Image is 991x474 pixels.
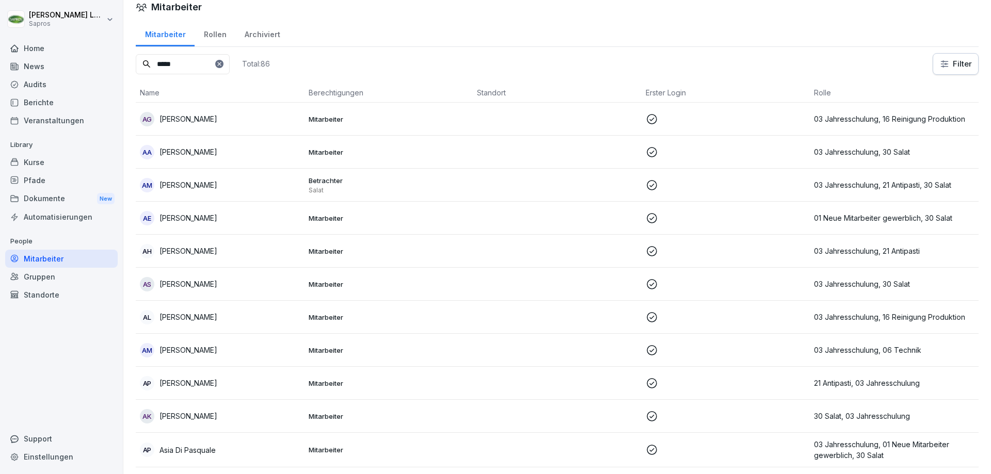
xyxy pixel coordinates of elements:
[309,280,469,289] p: Mitarbeiter
[29,11,104,20] p: [PERSON_NAME] Loske
[814,378,974,388] p: 21 Antipasti, 03 Jahresschulung
[5,39,118,57] a: Home
[5,208,118,226] a: Automatisierungen
[933,54,978,74] button: Filter
[814,179,974,190] p: 03 Jahresschulung, 21 Antipasti, 30 Salat
[5,250,118,268] a: Mitarbeiter
[814,213,974,223] p: 01 Neue Mitarbeiter gewerblich, 30 Salat
[810,83,979,103] th: Rolle
[5,137,118,153] p: Library
[242,59,270,69] p: Total: 86
[309,176,469,185] p: Betrachter
[140,178,154,192] div: AM
[136,20,195,46] a: Mitarbeiter
[939,59,972,69] div: Filter
[309,186,469,194] p: Salat
[140,112,154,126] div: AG
[309,346,469,355] p: Mitarbeiter
[814,345,974,355] p: 03 Jahresschulung, 06 Technik
[5,430,118,448] div: Support
[309,115,469,124] p: Mitarbeiter
[309,445,469,454] p: Mitarbeiter
[309,379,469,388] p: Mitarbeiter
[814,113,974,124] p: 03 Jahresschulung, 16 Reinigung Produktion
[159,345,217,355] p: [PERSON_NAME]
[159,445,216,455] p: Asia Di Pasquale
[5,153,118,171] a: Kurse
[309,313,469,322] p: Mitarbeiter
[5,448,118,466] a: Einstellungen
[140,145,154,159] div: AA
[140,376,154,390] div: AP
[642,83,810,103] th: Erster Login
[29,20,104,27] p: Sapros
[159,279,217,289] p: [PERSON_NAME]
[159,113,217,124] p: [PERSON_NAME]
[159,179,217,190] p: [PERSON_NAME]
[5,189,118,208] div: Dokumente
[309,412,469,421] p: Mitarbeiter
[309,247,469,256] p: Mitarbeiter
[814,279,974,289] p: 03 Jahresschulung, 30 Salat
[140,310,154,324] div: AL
[159,378,217,388] p: [PERSON_NAME]
[140,343,154,357] div: AM
[159,146,217,157] p: [PERSON_NAME]
[309,214,469,223] p: Mitarbeiter
[140,277,154,291] div: AS
[814,439,974,461] p: 03 Jahresschulung, 01 Neue Mitarbeiter gewerblich, 30 Salat
[473,83,642,103] th: Standort
[5,286,118,304] a: Standorte
[195,20,235,46] a: Rollen
[159,213,217,223] p: [PERSON_NAME]
[136,83,305,103] th: Name
[5,171,118,189] a: Pfade
[309,148,469,157] p: Mitarbeiter
[140,443,154,457] div: AP
[814,246,974,256] p: 03 Jahresschulung, 21 Antipasti
[97,193,115,205] div: New
[5,111,118,129] a: Veranstaltungen
[814,312,974,322] p: 03 Jahresschulung, 16 Reinigung Produktion
[140,409,154,423] div: AK
[235,20,289,46] a: Archiviert
[159,246,217,256] p: [PERSON_NAME]
[5,75,118,93] a: Audits
[5,189,118,208] a: DokumenteNew
[5,268,118,286] a: Gruppen
[5,233,118,250] p: People
[305,83,473,103] th: Berechtigungen
[814,146,974,157] p: 03 Jahresschulung, 30 Salat
[140,244,154,258] div: AH
[159,411,217,421] p: [PERSON_NAME]
[814,411,974,421] p: 30 Salat, 03 Jahresschulung
[5,93,118,111] a: Berichte
[159,312,217,322] p: [PERSON_NAME]
[140,211,154,225] div: AE
[5,57,118,75] a: News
